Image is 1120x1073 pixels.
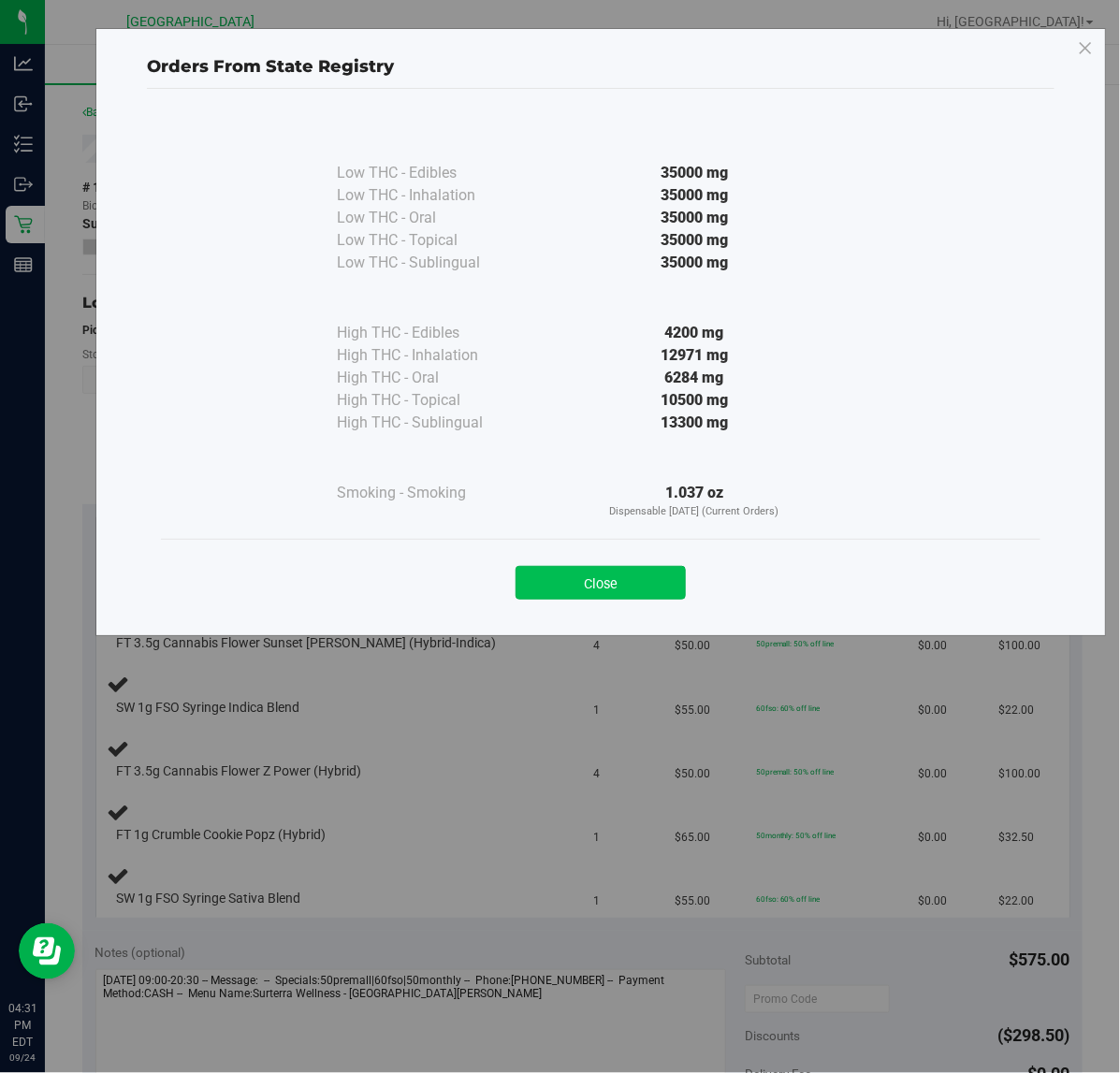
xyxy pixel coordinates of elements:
div: 4200 mg [524,322,865,344]
div: 13300 mg [524,412,865,434]
div: 35000 mg [524,184,865,207]
iframe: Resource center [19,923,75,979]
div: Low THC - Oral [337,207,524,229]
span: Orders From State Registry [147,56,394,77]
div: High THC - Edibles [337,322,524,344]
div: High THC - Topical [337,389,524,412]
div: High THC - Inhalation [337,344,524,367]
div: 35000 mg [524,162,865,184]
div: Low THC - Inhalation [337,184,524,207]
div: 10500 mg [524,389,865,412]
div: 12971 mg [524,344,865,367]
div: 35000 mg [524,252,865,274]
div: 1.037 oz [524,482,865,520]
div: 35000 mg [524,229,865,252]
div: Smoking - Smoking [337,482,524,504]
div: Low THC - Topical [337,229,524,252]
div: Low THC - Edibles [337,162,524,184]
p: Dispensable [DATE] (Current Orders) [524,504,865,520]
div: High THC - Oral [337,367,524,389]
button: Close [516,566,686,600]
div: 6284 mg [524,367,865,389]
div: High THC - Sublingual [337,412,524,434]
div: 35000 mg [524,207,865,229]
div: Low THC - Sublingual [337,252,524,274]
